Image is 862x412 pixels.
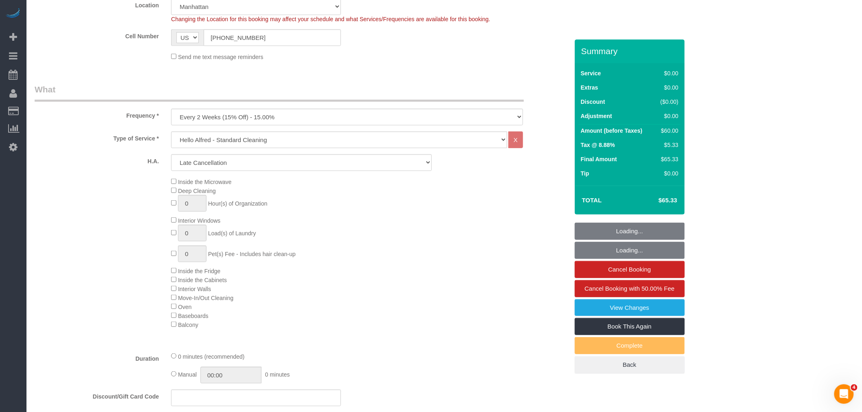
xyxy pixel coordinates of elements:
[178,54,263,60] span: Send me text message reminders
[575,280,685,297] a: Cancel Booking with 50.00% Fee
[582,197,602,204] strong: Total
[581,127,642,135] label: Amount (before Taxes)
[29,352,165,363] label: Duration
[581,69,601,77] label: Service
[575,318,685,335] a: Book This Again
[581,98,605,106] label: Discount
[581,169,589,178] label: Tip
[178,217,220,224] span: Interior Windows
[178,353,244,360] span: 0 minutes (recommended)
[208,200,268,207] span: Hour(s) of Organization
[657,83,679,92] div: $0.00
[29,109,165,120] label: Frequency *
[657,98,679,106] div: ($0.00)
[581,112,612,120] label: Adjustment
[581,83,598,92] label: Extras
[178,322,198,328] span: Balcony
[29,29,165,40] label: Cell Number
[575,356,685,373] a: Back
[204,29,341,46] input: Cell Number
[851,384,858,391] span: 4
[834,384,854,404] iframe: Intercom live chat
[575,261,685,278] a: Cancel Booking
[5,8,21,20] img: Automaid Logo
[29,390,165,401] label: Discount/Gift Card Code
[35,83,524,102] legend: What
[178,179,232,185] span: Inside the Microwave
[634,197,677,204] h4: $65.33
[29,154,165,165] label: H.A.
[208,230,256,237] span: Load(s) of Laundry
[585,285,675,292] span: Cancel Booking with 50.00% Fee
[178,295,233,301] span: Move-In/Out Cleaning
[178,286,211,292] span: Interior Walls
[657,169,679,178] div: $0.00
[581,155,617,163] label: Final Amount
[171,16,490,22] span: Changing the Location for this booking may affect your schedule and what Services/Frequencies are...
[178,277,227,283] span: Inside the Cabinets
[657,141,679,149] div: $5.33
[657,127,679,135] div: $60.00
[178,268,220,274] span: Inside the Fridge
[581,141,615,149] label: Tax @ 8.88%
[575,299,685,316] a: View Changes
[208,251,296,257] span: Pet(s) Fee - Includes hair clean-up
[178,371,197,378] span: Manual
[657,155,679,163] div: $65.33
[265,371,290,378] span: 0 minutes
[581,46,681,56] h3: Summary
[178,188,216,194] span: Deep Cleaning
[178,313,209,319] span: Baseboards
[178,304,191,310] span: Oven
[657,69,679,77] div: $0.00
[657,112,679,120] div: $0.00
[29,131,165,142] label: Type of Service *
